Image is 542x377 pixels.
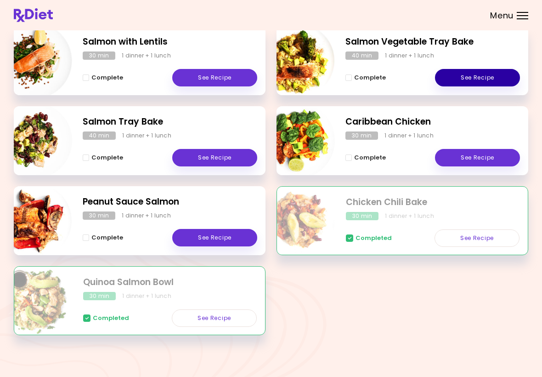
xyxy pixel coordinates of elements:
div: 1 dinner + 1 lunch [122,211,171,220]
span: Complete [91,234,123,241]
h2: Caribbean Chicken [345,115,520,129]
span: Completed [356,234,392,242]
button: Complete - Peanut Sauce Salmon [83,232,123,243]
h2: Chicken Chili Bake [346,196,519,209]
a: See Recipe - Salmon with Lentils [172,69,257,86]
div: 30 min [83,211,115,220]
button: Complete - Salmon with Lentils [83,72,123,83]
button: Complete - Salmon Vegetable Tray Bake [345,72,386,83]
div: 1 dinner + 1 lunch [385,212,434,220]
img: RxDiet [14,8,53,22]
img: Info - Chicken Chili Bake [259,183,335,259]
h2: Salmon Vegetable Tray Bake [345,35,520,49]
span: Complete [91,74,123,81]
span: Complete [354,74,386,81]
div: 30 min [83,292,116,300]
div: 1 dinner + 1 lunch [122,131,171,140]
a: See Recipe - Salmon Vegetable Tray Bake [435,69,520,86]
span: Complete [354,154,386,161]
h2: Salmon with Lentils [83,35,257,49]
div: 1 dinner + 1 lunch [122,51,171,60]
div: 40 min [345,51,378,60]
div: 30 min [345,131,378,140]
a: See Recipe - Salmon Tray Bake [172,149,257,166]
span: Complete [91,154,123,161]
div: 30 min [83,51,115,60]
img: Info - Caribbean Chicken [259,103,335,179]
div: 1 dinner + 1 lunch [122,292,171,300]
div: 40 min [83,131,116,140]
button: Complete - Caribbean Chicken [345,152,386,163]
h2: Quinoa Salmon Bowl [83,276,257,289]
div: 1 dinner + 1 lunch [384,131,434,140]
span: Completed [93,314,129,322]
span: Menu [490,11,514,20]
div: 1 dinner + 1 lunch [385,51,434,60]
img: Info - Salmon Vegetable Tray Bake [259,23,335,99]
h2: Peanut Sauce Salmon [83,195,257,209]
div: 30 min [346,212,378,220]
a: See Recipe - Chicken Chili Bake [435,229,519,247]
button: Complete - Salmon Tray Bake [83,152,123,163]
h2: Salmon Tray Bake [83,115,257,129]
a: See Recipe - Caribbean Chicken [435,149,520,166]
a: See Recipe - Quinoa Salmon Bowl [172,309,257,327]
a: See Recipe - Peanut Sauce Salmon [172,229,257,246]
